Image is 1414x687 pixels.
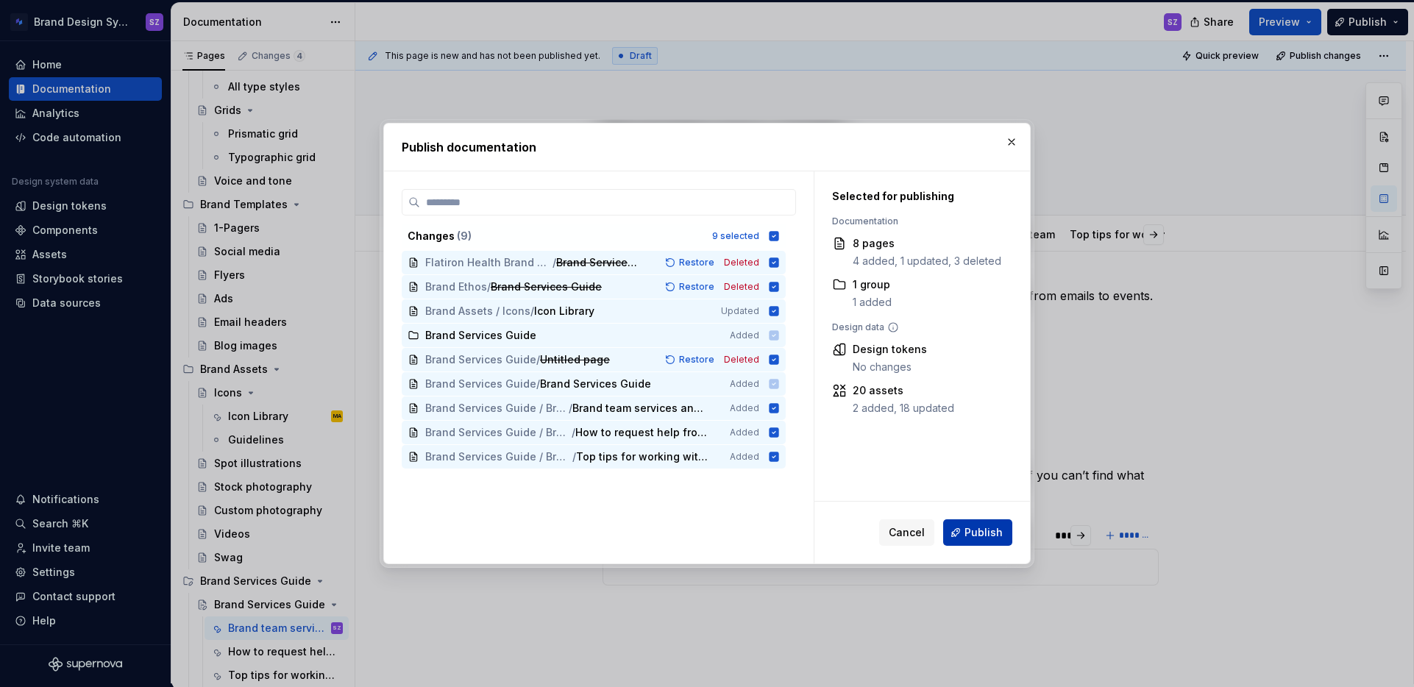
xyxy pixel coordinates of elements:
div: 1 group [853,277,892,292]
span: ( 9 ) [457,229,472,242]
span: Added [730,402,759,414]
div: 1 added [853,295,892,310]
span: Brand Services Guide / Brand Services Guide [425,401,569,416]
span: / [530,304,534,318]
div: Changes [408,229,703,243]
div: 8 pages [853,236,1001,251]
span: Added [730,427,759,438]
span: Publish [964,525,1003,540]
button: Restore [661,280,721,294]
button: Restore [661,255,721,270]
button: Publish [943,519,1012,546]
span: Updated [721,305,759,317]
span: / [572,425,575,440]
span: / [553,255,556,270]
span: Cancel [889,525,925,540]
div: 9 selected [712,230,759,242]
span: Restore [679,281,714,293]
span: Brand Services Guide [556,255,640,270]
span: How to request help from the Brand team [575,425,709,440]
span: Brand Services Guide [425,352,536,367]
span: Brand Ethos [425,280,487,294]
div: 2 added, 18 updated [853,401,954,416]
span: Restore [679,354,714,366]
span: / [487,280,491,294]
div: Design data [832,321,1005,333]
span: Flatiron Health Brand Guidelines [425,255,553,270]
button: Cancel [879,519,934,546]
span: Top tips for working with the Brand team [576,449,709,464]
span: Brand Services Guide / Brand Services Guide [425,425,572,440]
span: Deleted [724,354,759,366]
div: Selected for publishing [832,189,1005,204]
span: / [536,352,540,367]
span: / [572,449,576,464]
span: Icon Library [534,304,594,318]
div: Documentation [832,216,1005,227]
span: Deleted [724,257,759,268]
div: 20 assets [853,383,954,398]
span: / [569,401,572,416]
button: Restore [661,352,721,367]
h2: Publish documentation [402,138,1012,156]
span: Untitled page [540,352,610,367]
div: Design tokens [853,342,927,357]
span: Brand Assets / Icons [425,304,530,318]
span: Restore [679,257,714,268]
div: No changes [853,360,927,374]
div: 4 added, 1 updated, 3 deleted [853,254,1001,268]
span: Brand team services and self-service tools [572,401,710,416]
span: Added [730,451,759,463]
span: Deleted [724,281,759,293]
span: Brand Services Guide [491,280,602,294]
span: Brand Services Guide / Brand Services Guide [425,449,572,464]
